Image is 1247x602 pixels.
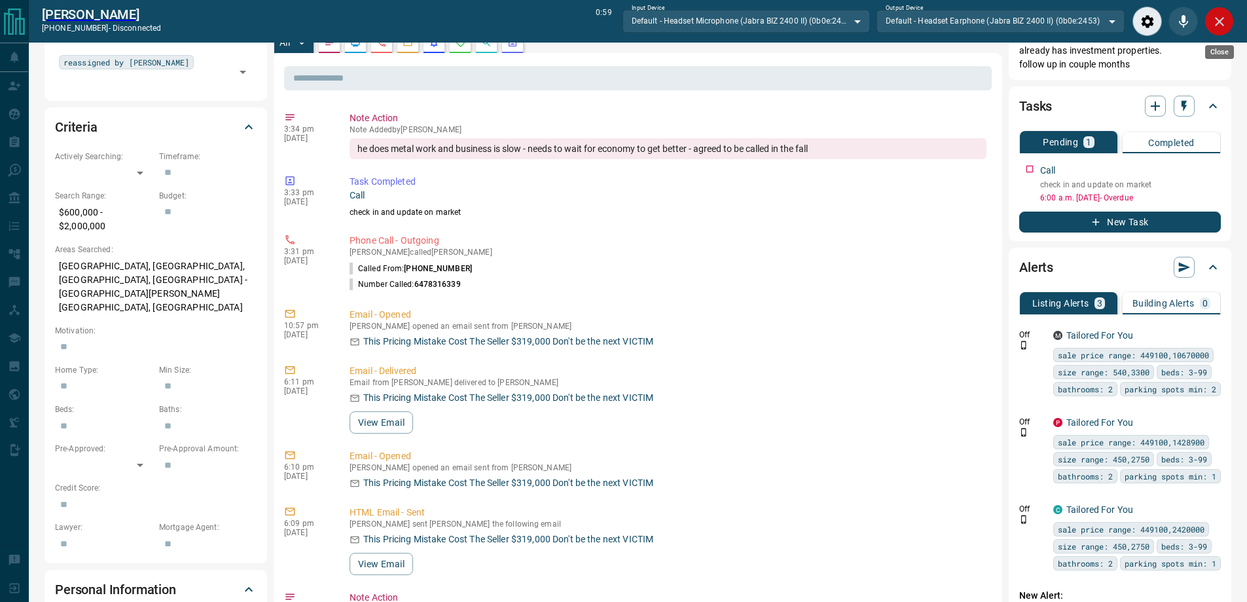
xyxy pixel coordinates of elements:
[159,521,257,533] p: Mortgage Agent:
[1053,505,1062,514] div: condos.ca
[1019,212,1221,233] button: New Task
[1058,453,1149,466] span: size range: 450,2750
[55,443,153,455] p: Pre-Approved:
[1040,164,1056,178] p: Call
[481,37,492,48] svg: Opportunities
[159,364,257,376] p: Min Size:
[284,256,330,265] p: [DATE]
[1097,299,1102,308] p: 3
[1125,557,1216,570] span: parking spots min: 1
[55,404,153,415] p: Beds:
[1161,453,1207,466] span: beds: 3-99
[350,248,986,257] p: [PERSON_NAME] called [PERSON_NAME]
[284,462,330,472] p: 6:10 pm
[1086,138,1091,147] p: 1
[1132,299,1195,308] p: Building Alerts
[1040,192,1221,204] p: 6:00 a.m. [DATE] - Overdue
[350,364,986,378] p: Email - Delivered
[1040,179,1221,191] p: check in and update on market
[1058,523,1204,536] span: sale price range: 449100,2420000
[1058,470,1113,483] span: bathrooms: 2
[55,521,153,533] p: Lawyer:
[324,37,334,48] svg: Notes
[284,386,330,396] p: [DATE]
[1019,96,1052,117] h2: Tasks
[1019,257,1053,278] h2: Alerts
[1161,366,1207,379] span: beds: 3-99
[350,111,986,125] p: Note Action
[284,472,330,481] p: [DATE]
[350,553,413,575] button: View Email
[350,175,986,189] p: Task Completed
[376,37,387,48] svg: Calls
[1058,557,1113,570] span: bathrooms: 2
[1205,45,1234,59] div: Close
[363,335,653,348] p: This Pricing Mistake Cost The Seller $319,000 Don't be the next VICTIM
[1019,515,1028,524] svg: Push Notification Only
[55,482,257,494] p: Credit Score:
[1125,470,1216,483] span: parking spots min: 1
[507,37,518,48] svg: Agent Actions
[284,519,330,528] p: 6:09 pm
[350,463,986,472] p: [PERSON_NAME] opened an email sent from [PERSON_NAME]
[55,151,153,162] p: Actively Searching:
[363,476,653,490] p: This Pricing Mistake Cost The Seller $319,000 Don't be the next VICTIM
[284,330,330,339] p: [DATE]
[284,124,330,134] p: 3:34 pm
[55,364,153,376] p: Home Type:
[284,247,330,256] p: 3:31 pm
[1058,348,1209,362] span: sale price range: 449100,10670000
[350,263,472,274] p: Called From:
[350,189,986,202] p: Call
[414,280,461,289] span: 6478316339
[1053,331,1062,340] div: mrloft.ca
[350,449,986,463] p: Email - Opened
[1019,252,1221,283] div: Alerts
[403,37,413,48] svg: Emails
[350,278,461,290] p: Number Called:
[455,37,465,48] svg: Requests
[1019,329,1045,341] p: Off
[284,197,330,206] p: [DATE]
[55,244,257,255] p: Areas Searched:
[1204,7,1234,36] div: Close
[350,411,413,434] button: View Email
[55,579,176,600] h2: Personal Information
[159,151,257,162] p: Timeframe:
[350,506,986,519] p: HTML Email - Sent
[350,322,986,331] p: [PERSON_NAME] opened an email sent from [PERSON_NAME]
[1019,44,1221,71] p: already has investment properties. follow up in couple months
[1019,341,1028,350] svg: Push Notification Only
[363,391,653,405] p: This Pricing Mistake Cost The Seller $319,000 Don't be the next VICTIM
[234,63,252,81] button: Open
[350,308,986,322] p: Email - Opened
[1066,504,1133,515] a: Tailored For You
[55,202,153,237] p: $600,000 - $2,000,000
[877,10,1125,32] div: Default - Headset Earphone (Jabra BIZ 2400 II) (0b0e:2453)
[1168,7,1198,36] div: Mute
[284,528,330,537] p: [DATE]
[42,7,161,22] a: [PERSON_NAME]
[113,24,161,33] span: disconnected
[350,206,986,218] p: check in and update on market
[55,190,153,202] p: Search Range:
[596,7,611,36] p: 0:59
[1066,330,1133,341] a: Tailored For You
[1058,383,1113,396] span: bathrooms: 2
[284,134,330,143] p: [DATE]
[284,188,330,197] p: 3:33 pm
[280,38,290,47] p: All
[1058,366,1149,379] span: size range: 540,3300
[429,37,439,48] svg: Listing Alerts
[55,325,257,337] p: Motivation:
[350,125,986,134] p: Note Added by [PERSON_NAME]
[159,404,257,415] p: Baths:
[63,56,189,69] span: reassigned by [PERSON_NAME]
[404,264,472,273] span: [PHONE_NUMBER]
[1132,7,1162,36] div: Audio Settings
[623,10,871,32] div: Default - Headset Microphone (Jabra BIZ 2400 II) (0b0e:2453)
[1125,383,1216,396] span: parking spots min: 2
[1066,417,1133,428] a: Tailored For You
[55,255,257,318] p: [GEOGRAPHIC_DATA], [GEOGRAPHIC_DATA], [GEOGRAPHIC_DATA], [GEOGRAPHIC_DATA] - [GEOGRAPHIC_DATA][PE...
